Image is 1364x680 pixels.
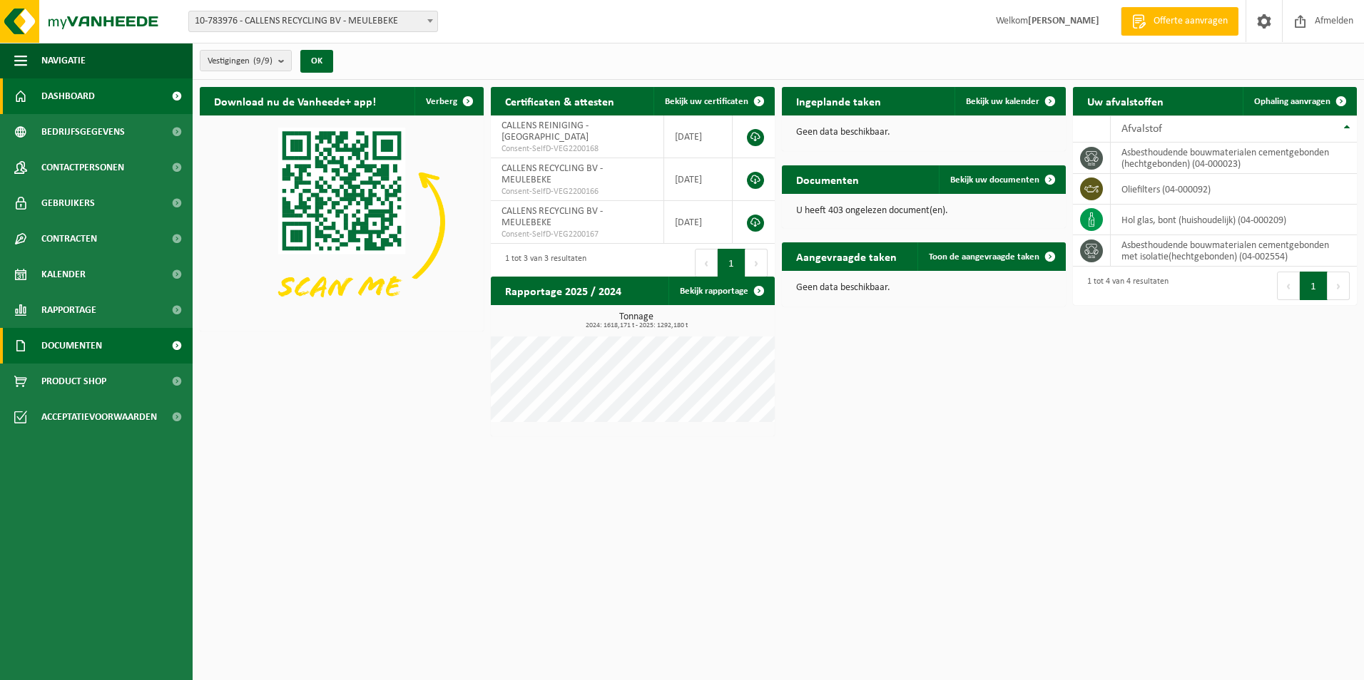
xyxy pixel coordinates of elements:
button: Previous [695,249,718,277]
h2: Documenten [782,165,873,193]
span: Bekijk uw certificaten [665,97,748,106]
span: Vestigingen [208,51,273,72]
span: CALLENS REINIGING - [GEOGRAPHIC_DATA] [502,120,589,143]
p: Geen data beschikbaar. [796,283,1052,293]
h2: Aangevraagde taken [782,242,911,270]
td: [DATE] [664,158,733,201]
img: Download de VHEPlus App [200,115,484,329]
h2: Download nu de Vanheede+ app! [200,87,390,115]
div: 1 tot 3 van 3 resultaten [498,247,586,279]
span: Bekijk uw kalender [966,97,1039,106]
span: Bedrijfsgegevens [41,114,125,150]
a: Toon de aangevraagde taken [917,242,1064,271]
span: Consent-SelfD-VEG2200166 [502,186,653,197]
span: 10-783976 - CALLENS RECYCLING BV - MEULEBEKE [188,11,438,32]
span: CALLENS RECYCLING BV - MEULEBEKE [502,163,603,185]
span: Documenten [41,328,102,364]
span: Offerte aanvragen [1150,14,1231,29]
button: OK [300,50,333,73]
p: Geen data beschikbaar. [796,128,1052,138]
h2: Ingeplande taken [782,87,895,115]
h2: Certificaten & attesten [491,87,628,115]
span: Afvalstof [1121,123,1162,135]
span: Contactpersonen [41,150,124,185]
span: Ophaling aanvragen [1254,97,1330,106]
button: 1 [1300,272,1328,300]
span: Product Shop [41,364,106,399]
span: Verberg [426,97,457,106]
span: 10-783976 - CALLENS RECYCLING BV - MEULEBEKE [189,11,437,31]
a: Bekijk rapportage [668,277,773,305]
h2: Uw afvalstoffen [1073,87,1178,115]
button: Next [1328,272,1350,300]
a: Offerte aanvragen [1121,7,1238,36]
a: Ophaling aanvragen [1243,87,1355,115]
button: Next [745,249,768,277]
span: CALLENS RECYCLING BV - MEULEBEKE [502,206,603,228]
span: Consent-SelfD-VEG2200168 [502,143,653,155]
a: Bekijk uw kalender [955,87,1064,115]
span: Bekijk uw documenten [950,175,1039,185]
td: asbesthoudende bouwmaterialen cementgebonden met isolatie(hechtgebonden) (04-002554) [1111,235,1357,267]
span: Acceptatievoorwaarden [41,399,157,435]
span: 2024: 1618,171 t - 2025: 1292,180 t [498,322,775,329]
td: [DATE] [664,115,733,158]
span: Dashboard [41,78,95,114]
span: Contracten [41,221,97,257]
p: U heeft 403 ongelezen document(en). [796,206,1052,216]
button: Verberg [414,87,482,115]
a: Bekijk uw documenten [939,165,1064,194]
button: 1 [718,249,745,277]
td: asbesthoudende bouwmaterialen cementgebonden (hechtgebonden) (04-000023) [1111,143,1357,174]
button: Vestigingen(9/9) [200,50,292,71]
div: 1 tot 4 van 4 resultaten [1080,270,1169,302]
span: Kalender [41,257,86,292]
span: Gebruikers [41,185,95,221]
span: Consent-SelfD-VEG2200167 [502,229,653,240]
h3: Tonnage [498,312,775,329]
td: [DATE] [664,201,733,244]
td: hol glas, bont (huishoudelijk) (04-000209) [1111,205,1357,235]
strong: [PERSON_NAME] [1028,16,1099,26]
a: Bekijk uw certificaten [653,87,773,115]
span: Rapportage [41,292,96,328]
span: Navigatie [41,43,86,78]
count: (9/9) [253,56,273,66]
h2: Rapportage 2025 / 2024 [491,277,636,304]
button: Previous [1277,272,1300,300]
td: oliefilters (04-000092) [1111,174,1357,205]
span: Toon de aangevraagde taken [929,252,1039,262]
